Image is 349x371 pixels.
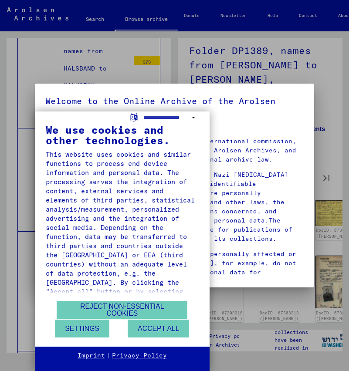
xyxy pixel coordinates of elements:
[55,320,109,337] button: Settings
[78,351,105,360] a: Imprint
[57,301,187,319] button: Reject non-essential cookies
[46,125,199,145] div: We use cookies and other technologies.
[112,351,167,360] a: Privacy Policy
[128,320,189,337] button: Accept all
[46,150,199,351] div: This website uses cookies and similar functions to process end device information and personal da...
